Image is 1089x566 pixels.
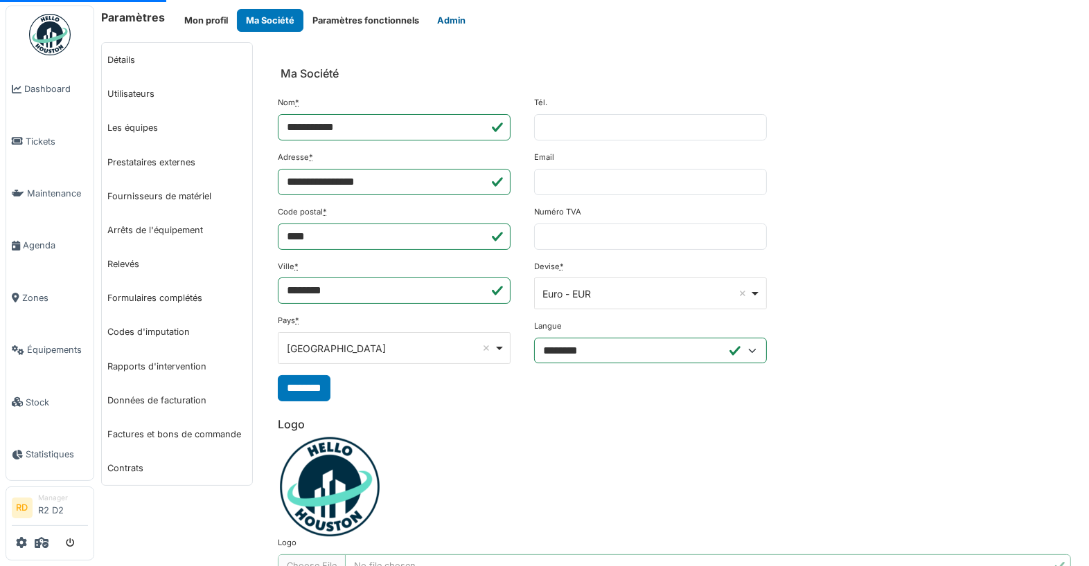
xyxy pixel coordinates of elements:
a: RD ManagerR2 D2 [12,493,88,526]
h6: Paramètres [101,11,165,24]
label: Ville [278,261,299,273]
a: Contrats [102,451,252,485]
button: Admin [428,9,475,32]
label: Email [534,152,554,163]
a: Formulaires complétés [102,281,252,315]
button: Paramètres fonctionnels [303,9,428,32]
span: Zones [22,291,88,304]
a: Agenda [6,219,94,271]
a: Fournisseurs de matériel [102,179,252,213]
a: Codes d'imputation [102,315,252,349]
label: Logo [278,537,296,549]
img: 7c8bvjfeu1brgtr1swx4ies59ccs [278,437,382,537]
span: Maintenance [27,187,88,200]
a: Zones [6,272,94,324]
img: Badge_color-CXgf-gQk.svg [29,14,71,55]
label: Devise [534,261,564,273]
a: Arrêts de l'équipement [102,213,252,247]
a: Les équipes [102,111,252,145]
abbr: Requis [309,152,313,162]
label: Pays [278,315,299,327]
h6: Ma Société [281,67,339,80]
label: Adresse [278,152,313,163]
div: Manager [38,493,88,503]
abbr: Requis [295,316,299,325]
a: Données de facturation [102,383,252,417]
abbr: Requis [295,98,299,107]
button: Remove item: 'EUR' [736,286,750,300]
a: Factures et bons de commande [102,417,252,451]
li: RD [12,497,33,518]
span: Stock [26,396,88,409]
span: Équipements [27,343,88,356]
span: Statistiques [26,448,88,461]
abbr: Requis [294,262,299,271]
abbr: Requis [560,262,564,271]
a: Équipements [6,324,94,376]
button: Ma Société [237,9,303,32]
abbr: Requis [323,207,327,217]
a: Dashboard [6,63,94,115]
label: Langue [534,320,562,332]
h6: Logo [278,418,1071,431]
a: Prestataires externes [102,145,252,179]
li: R2 D2 [38,493,88,522]
label: Numéro TVA [534,206,581,218]
div: Euro - EUR [542,286,750,301]
a: Rapports d'intervention [102,349,252,383]
a: Stock [6,376,94,428]
label: Tél. [534,97,547,109]
a: Utilisateurs [102,77,252,111]
button: Remove item: 'BE' [479,341,493,355]
span: Agenda [23,239,88,252]
a: Tickets [6,115,94,167]
a: Relevés [102,247,252,281]
label: Code postal [278,206,327,218]
span: Dashboard [24,82,88,95]
span: Tickets [26,135,88,148]
div: [GEOGRAPHIC_DATA] [287,341,494,356]
a: Détails [102,43,252,77]
a: Statistiques [6,428,94,480]
button: Mon profil [175,9,237,32]
label: Nom [278,97,299,109]
a: Maintenance [6,167,94,219]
